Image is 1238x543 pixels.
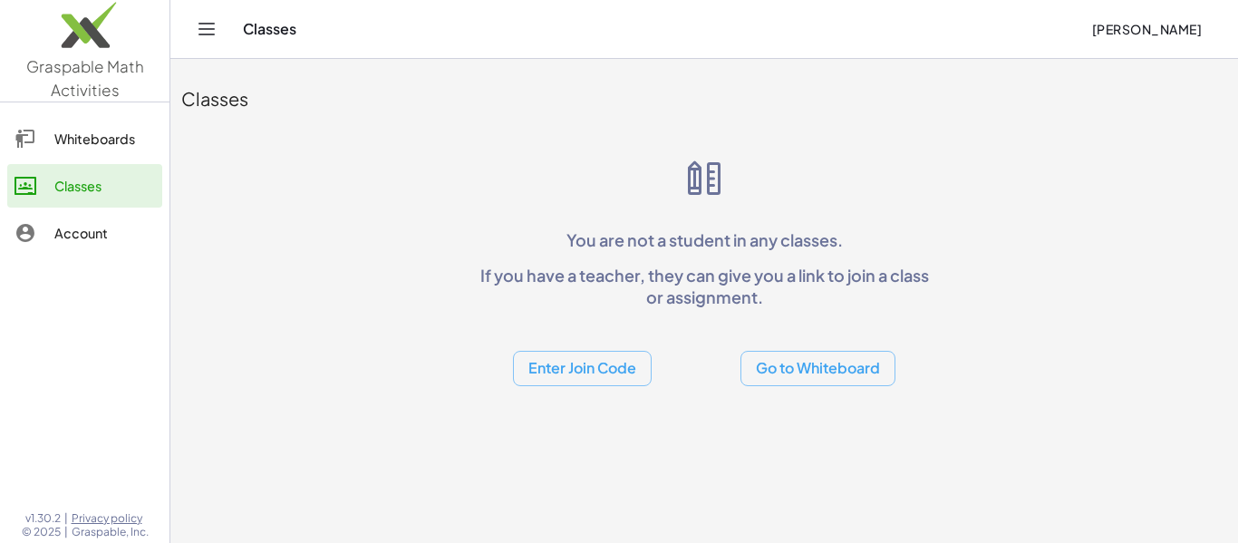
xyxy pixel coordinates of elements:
span: [PERSON_NAME] [1091,21,1202,37]
span: © 2025 [22,525,61,539]
button: Toggle navigation [192,15,221,44]
button: Go to Whiteboard [740,351,895,386]
p: If you have a teacher, they can give you a link to join a class or assignment. [472,265,936,307]
button: [PERSON_NAME] [1077,13,1216,45]
span: | [64,525,68,539]
a: Classes [7,164,162,208]
div: Whiteboards [54,128,155,150]
a: Whiteboards [7,117,162,160]
p: You are not a student in any classes. [472,229,936,250]
div: Classes [181,86,1227,112]
a: Privacy policy [72,511,149,526]
span: | [64,511,68,526]
div: Classes [54,175,155,197]
span: Graspable, Inc. [72,525,149,539]
span: Graspable Math Activities [26,56,144,100]
div: Account [54,222,155,244]
a: Account [7,211,162,255]
span: v1.30.2 [25,511,61,526]
button: Enter Join Code [513,351,652,386]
